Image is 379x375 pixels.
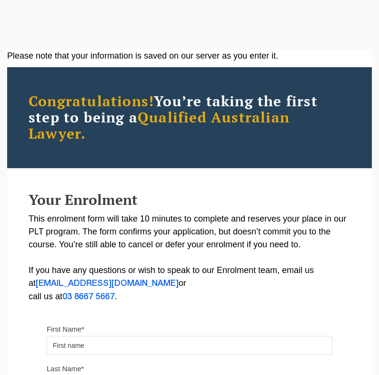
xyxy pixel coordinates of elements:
span: Congratulations! [29,91,154,111]
h2: Your Enrolment [29,192,350,208]
a: [EMAIL_ADDRESS][DOMAIN_NAME] [36,280,179,287]
p: This enrolment form will take 10 minutes to complete and reserves your place in our PLT program. ... [29,213,350,304]
span: Qualified Australian Lawyer. [29,108,289,143]
label: Last Name* [47,364,84,374]
div: Please note that your information is saved on our server as you enter it. [7,50,372,62]
label: First Name* [47,324,84,334]
input: First name [47,336,332,355]
h2: You’re taking the first step to being a [29,93,350,142]
a: 03 8667 5667 [62,293,115,301]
